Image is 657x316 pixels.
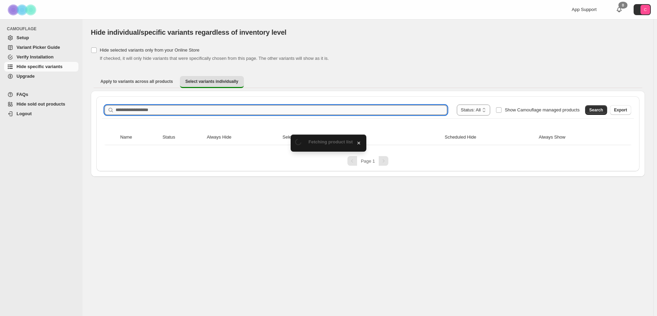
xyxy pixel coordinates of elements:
span: Hide selected variants only from your Online Store [100,47,200,53]
text: C [644,8,647,12]
th: Status [160,130,205,145]
span: Hide specific variants [17,64,63,69]
div: 0 [618,2,627,9]
span: Apply to variants across all products [100,79,173,84]
span: Avatar with initials C [640,5,650,14]
span: FAQs [17,92,28,97]
th: Always Hide [205,130,280,145]
span: Upgrade [17,74,35,79]
nav: Pagination [102,156,634,166]
span: Setup [17,35,29,40]
a: 0 [616,6,623,13]
th: Name [118,130,160,145]
button: Export [610,105,631,115]
span: Hide sold out products [17,101,65,107]
a: Hide sold out products [4,99,78,109]
span: Verify Installation [17,54,54,59]
span: App Support [572,7,596,12]
a: FAQs [4,90,78,99]
button: Search [585,105,607,115]
span: Search [589,107,603,113]
span: Variant Picker Guide [17,45,60,50]
a: Setup [4,33,78,43]
span: Hide individual/specific variants regardless of inventory level [91,29,287,36]
a: Verify Installation [4,52,78,62]
span: Logout [17,111,32,116]
span: Show Camouflage managed products [505,107,580,112]
a: Logout [4,109,78,119]
a: Hide specific variants [4,62,78,72]
button: Select variants individually [180,76,244,88]
span: Select variants individually [185,79,238,84]
button: Avatar with initials C [634,4,651,15]
span: Page 1 [361,159,375,164]
img: Camouflage [6,0,40,19]
button: Apply to variants across all products [95,76,179,87]
span: CAMOUFLAGE [7,26,79,32]
span: Export [614,107,627,113]
th: Scheduled Hide [443,130,537,145]
div: Select variants individually [91,91,645,177]
th: Selected/Excluded Countries [280,130,442,145]
th: Always Show [537,130,617,145]
span: If checked, it will only hide variants that were specifically chosen from this page. The other va... [100,56,329,61]
a: Variant Picker Guide [4,43,78,52]
a: Upgrade [4,72,78,81]
span: Fetching product list [309,139,353,144]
